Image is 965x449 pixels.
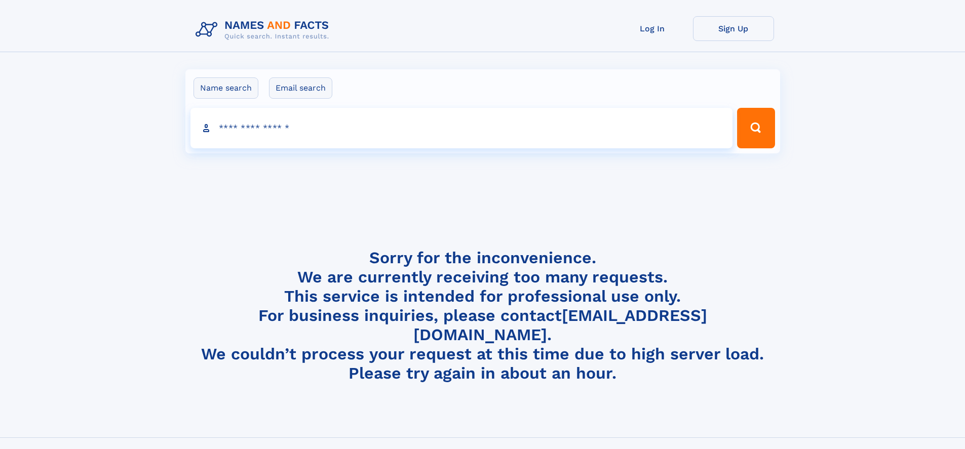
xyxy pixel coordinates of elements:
[190,108,733,148] input: search input
[191,16,337,44] img: Logo Names and Facts
[194,77,258,99] label: Name search
[191,248,774,383] h4: Sorry for the inconvenience. We are currently receiving too many requests. This service is intend...
[612,16,693,41] a: Log In
[413,306,707,344] a: [EMAIL_ADDRESS][DOMAIN_NAME]
[737,108,775,148] button: Search Button
[693,16,774,41] a: Sign Up
[269,77,332,99] label: Email search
